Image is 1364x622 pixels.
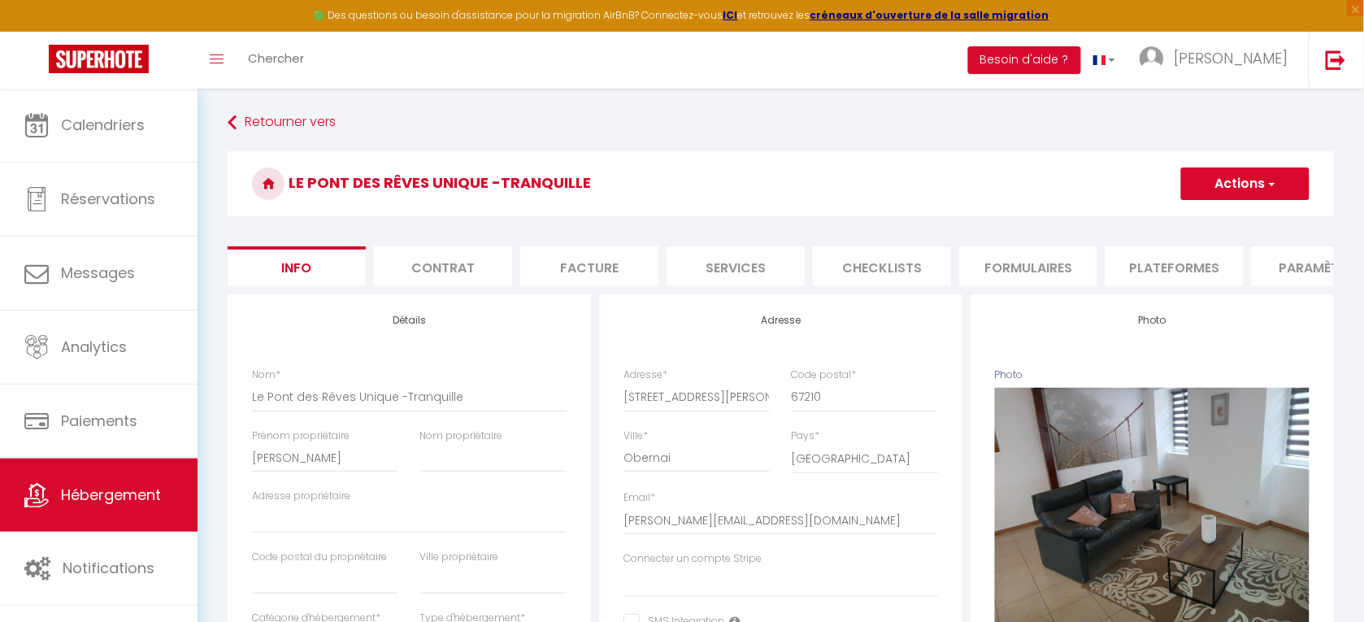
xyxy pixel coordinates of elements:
span: Hébergement [61,485,161,505]
li: Formulaires [959,246,1097,286]
button: Ouvrir le widget de chat LiveChat [13,7,62,55]
label: Nom [252,368,280,383]
span: Analytics [61,337,127,357]
li: Services [667,246,805,286]
li: Facture [520,246,658,286]
span: Messages [61,263,135,283]
label: Photo [995,368,1023,383]
span: Calendriers [61,115,145,135]
a: ICI [723,8,738,22]
label: Email [623,490,655,506]
span: Notifications [63,558,154,578]
li: Plateformes [1106,246,1244,286]
img: Super Booking [49,45,149,73]
span: Réservations [61,189,155,209]
label: Ville propriétaire [420,550,499,565]
label: Connecter un compte Stripe [623,551,762,567]
button: Actions [1181,167,1310,200]
span: Chercher [248,50,304,67]
li: Checklists [813,246,951,286]
li: Info [228,246,366,286]
span: Paiements [61,411,137,431]
h4: Détails [252,315,567,326]
label: Pays [792,428,820,444]
h4: Adresse [623,315,938,326]
li: Contrat [374,246,512,286]
label: Code postal du propriétaire [252,550,387,565]
label: Ville [623,428,648,444]
img: ... [1140,46,1164,71]
img: logout [1326,50,1346,70]
label: Nom propriétaire [420,428,503,444]
label: Prénom propriétaire [252,428,350,444]
label: Code postal [792,368,857,383]
a: créneaux d'ouverture de la salle migration [810,8,1049,22]
a: Retourner vers [228,108,1334,137]
button: Besoin d'aide ? [968,46,1081,74]
label: Adresse [623,368,667,383]
h3: Le Pont des Rêves Unique -Tranquille [228,151,1334,216]
a: ... [PERSON_NAME] [1127,32,1309,89]
label: Adresse propriétaire [252,489,350,504]
h4: Photo [995,315,1310,326]
a: Chercher [236,32,316,89]
span: [PERSON_NAME] [1175,48,1288,68]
